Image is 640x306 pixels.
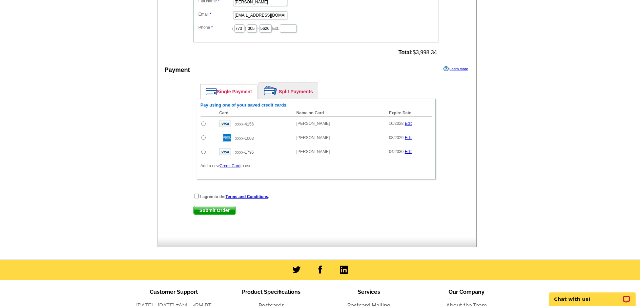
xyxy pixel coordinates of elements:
a: Terms and Conditions [226,194,268,199]
span: xxxx-1003 [235,136,254,141]
img: split-payment.png [264,86,277,95]
span: [PERSON_NAME] [296,121,330,126]
div: Payment [165,65,190,75]
a: Single Payment [201,84,257,99]
span: 10/2028 [389,121,404,126]
label: Email [199,11,232,17]
p: Add a new to use [201,163,432,169]
span: Customer Support [150,289,198,295]
a: Credit Card [220,164,240,168]
label: Phone [199,24,232,31]
img: single-payment.png [206,88,217,95]
strong: Total: [398,50,413,55]
span: xxxx-1795 [235,150,254,155]
img: amex.gif [219,134,231,141]
span: Submit Order [194,206,235,214]
a: Learn more [443,66,468,72]
strong: I agree to the . [200,194,269,199]
span: Our Company [449,289,484,295]
span: xxxx-4156 [235,122,254,127]
h6: Pay using one of your saved credit cards. [201,102,432,108]
a: Edit [405,149,412,154]
span: Services [358,289,380,295]
span: [PERSON_NAME] [296,135,330,140]
span: 08/2029 [389,135,404,140]
span: Product Specifications [242,289,301,295]
th: Card [216,110,293,117]
dd: ( ) - Ext. [197,23,435,33]
a: Split Payments [259,82,318,99]
a: Edit [405,135,412,140]
th: Expire Date [386,110,432,117]
iframe: LiveChat chat widget [545,285,640,306]
span: [PERSON_NAME] [296,149,330,154]
th: Name on Card [293,110,386,117]
span: 04/2030 [389,149,404,154]
img: visa.gif [219,120,231,127]
span: $3,998.34 [398,50,437,56]
img: visa.gif [219,148,231,155]
a: Edit [405,121,412,126]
